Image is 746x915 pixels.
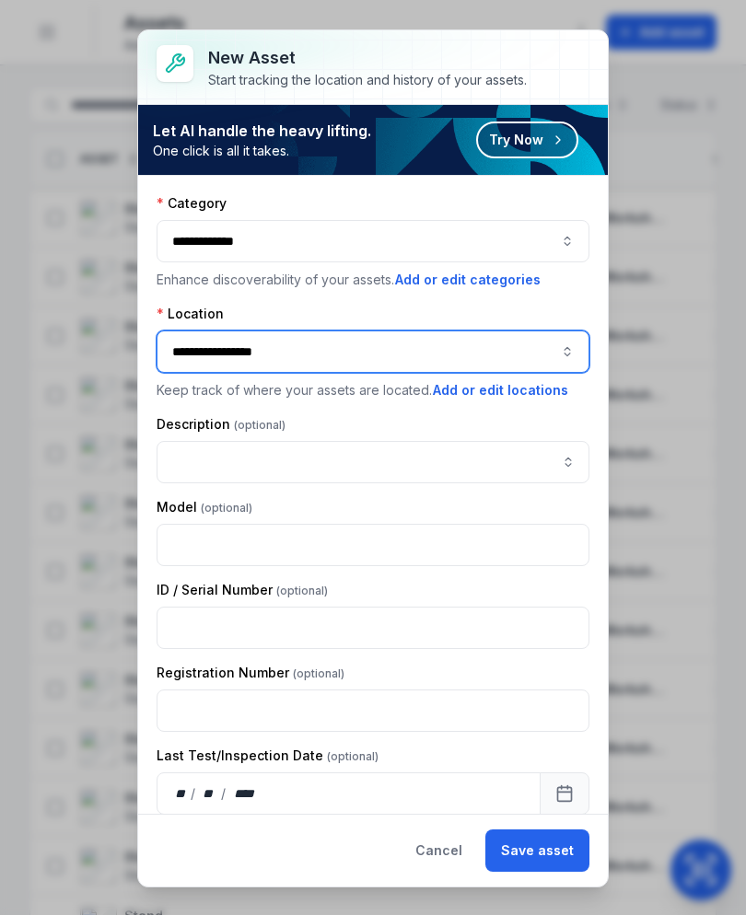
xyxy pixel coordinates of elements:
label: Description [157,415,286,434]
label: Model [157,498,252,516]
div: Start tracking the location and history of your assets. [208,71,527,89]
label: Location [157,305,224,323]
button: Calendar [540,772,589,815]
button: Add or edit locations [432,380,569,400]
div: day, [172,784,191,803]
button: Cancel [400,829,478,872]
div: month, [197,784,222,803]
span: One click is all it takes. [153,142,371,160]
div: year, [227,784,262,803]
button: Add or edit categories [394,270,542,290]
label: Registration Number [157,664,344,682]
button: Try Now [476,122,578,158]
h3: New asset [208,45,527,71]
strong: Let AI handle the heavy lifting. [153,120,371,142]
div: / [221,784,227,803]
input: asset-add:description-label [157,441,589,483]
p: Keep track of where your assets are located. [157,380,589,400]
div: / [191,784,197,803]
label: Category [157,194,227,213]
p: Enhance discoverability of your assets. [157,270,589,290]
button: Save asset [485,829,589,872]
label: ID / Serial Number [157,581,328,599]
label: Last Test/Inspection Date [157,747,379,765]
